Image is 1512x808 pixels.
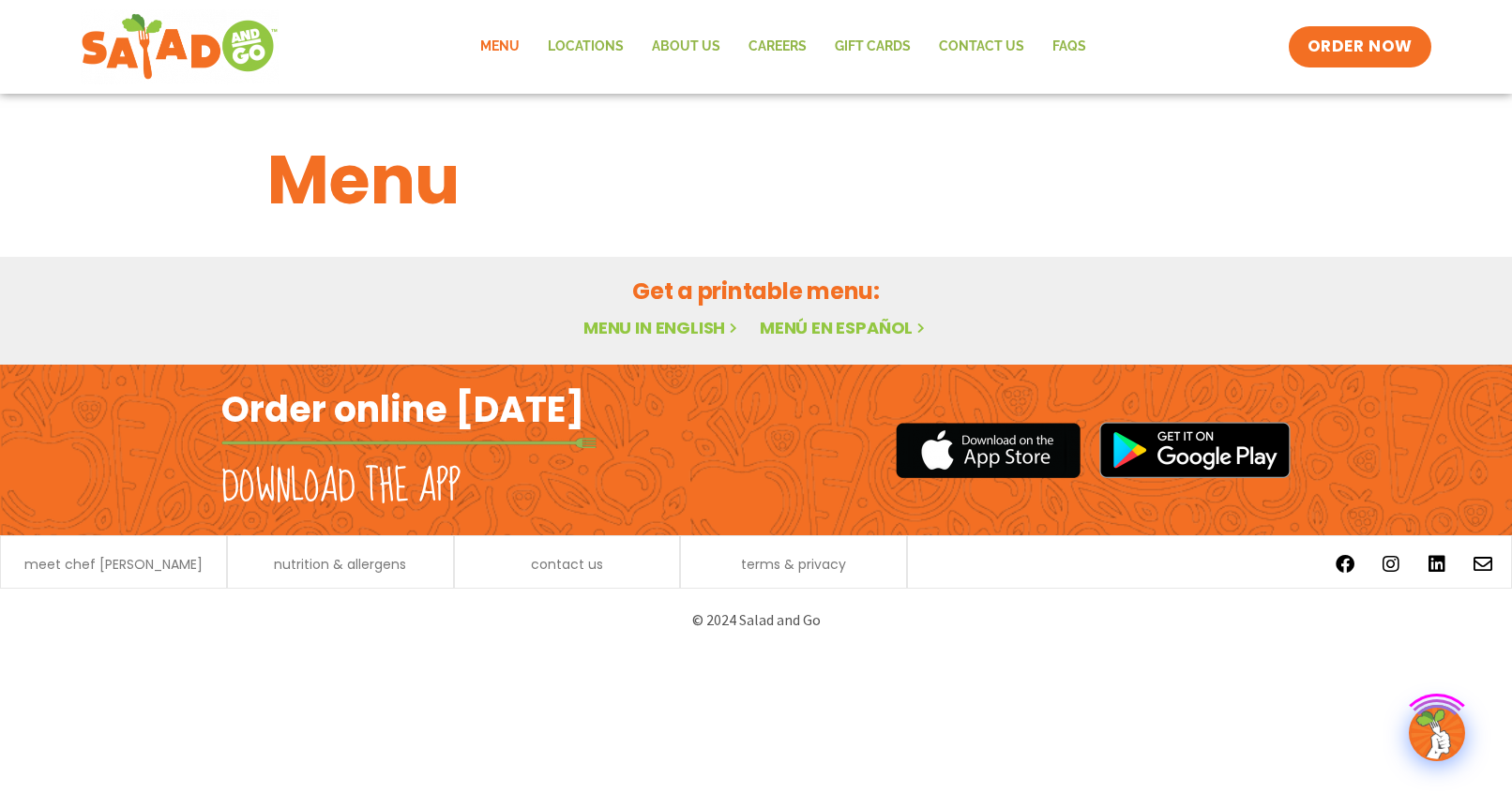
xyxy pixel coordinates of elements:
[267,129,1245,231] h1: Menu
[274,558,406,571] a: nutrition & allergens
[267,275,1245,307] h2: Get a printable menu:
[231,607,1281,633] p: © 2024 Salad and Go
[466,25,1100,68] nav: Menu
[24,558,203,571] a: meet chef [PERSON_NAME]
[760,316,929,339] a: Menú en español
[221,386,584,432] h2: Order online [DATE]
[734,25,821,68] a: Careers
[1289,26,1431,67] a: ORDER NOW
[81,9,279,84] img: new-SAG-logo-768×292
[1308,36,1413,58] span: ORDER NOW
[821,25,925,68] a: GIFT CARDS
[534,25,638,68] a: Locations
[896,420,1081,481] img: appstore
[1099,422,1291,478] img: google_play
[741,558,846,571] a: terms & privacy
[466,25,534,68] a: Menu
[1038,25,1100,68] a: FAQs
[221,461,461,514] h2: Download the app
[221,438,597,448] img: fork
[925,25,1038,68] a: Contact Us
[638,25,734,68] a: About Us
[531,558,603,571] a: contact us
[583,316,741,339] a: Menu in English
